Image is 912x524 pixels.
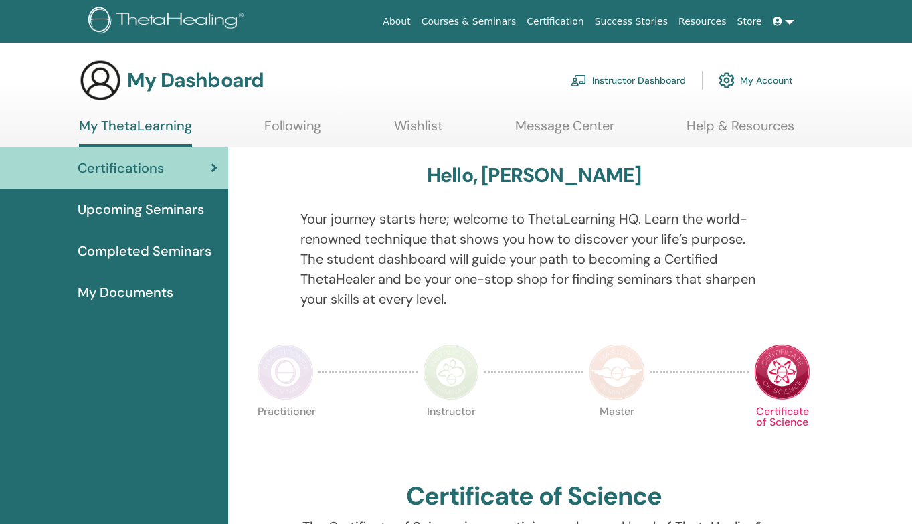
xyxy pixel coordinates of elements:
a: Resources [673,9,732,34]
span: Completed Seminars [78,241,211,261]
img: generic-user-icon.jpg [79,59,122,102]
a: Wishlist [394,118,443,144]
a: Courses & Seminars [416,9,522,34]
img: chalkboard-teacher.svg [571,74,587,86]
h3: My Dashboard [127,68,264,92]
img: Master [589,344,645,400]
a: Success Stories [589,9,673,34]
a: Message Center [515,118,614,144]
a: Instructor Dashboard [571,66,686,95]
p: Certificate of Science [754,406,810,462]
a: Certification [521,9,589,34]
a: Following [264,118,321,144]
a: My ThetaLearning [79,118,192,147]
p: Instructor [423,406,479,462]
span: My Documents [78,282,173,302]
span: Certifications [78,158,164,178]
p: Your journey starts here; welcome to ThetaLearning HQ. Learn the world-renowned technique that sh... [300,209,767,309]
a: About [377,9,416,34]
p: Practitioner [258,406,314,462]
img: logo.png [88,7,248,37]
h2: Certificate of Science [406,481,662,512]
img: Instructor [423,344,479,400]
a: Help & Resources [687,118,794,144]
a: Store [732,9,767,34]
span: Upcoming Seminars [78,199,204,220]
img: Certificate of Science [754,344,810,400]
img: Practitioner [258,344,314,400]
a: My Account [719,66,793,95]
p: Master [589,406,645,462]
img: cog.svg [719,69,735,92]
h3: Hello, [PERSON_NAME] [427,163,641,187]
